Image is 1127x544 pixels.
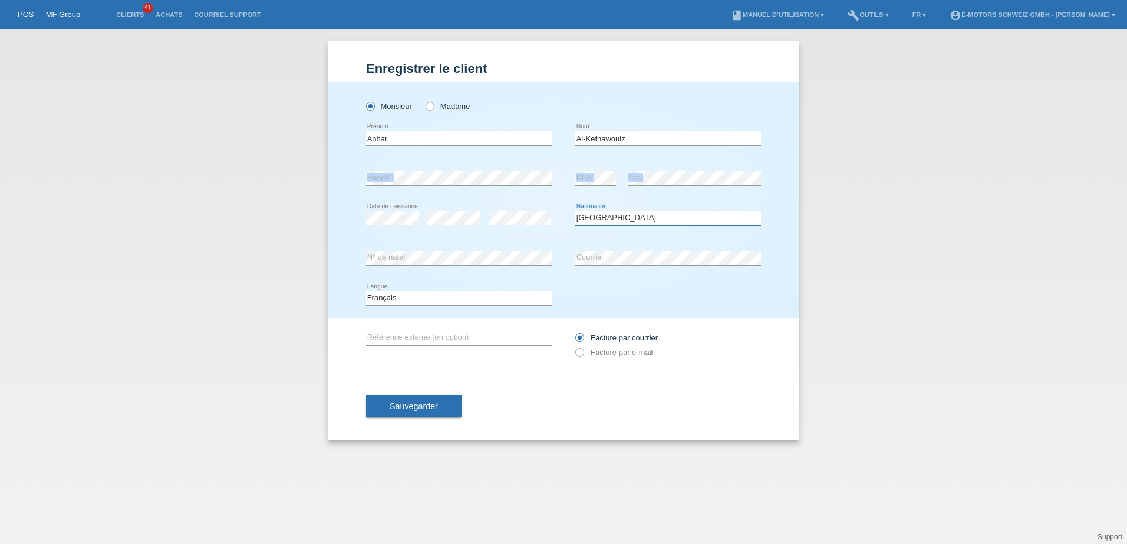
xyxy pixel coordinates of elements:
a: Clients [110,11,150,18]
a: Support [1098,533,1122,541]
i: build [848,9,859,21]
i: book [731,9,743,21]
a: account_circleE-Motors Schweiz GmbH - [PERSON_NAME] ▾ [944,11,1121,18]
a: Achats [150,11,188,18]
button: Sauvegarder [366,395,462,417]
input: Monsieur [366,102,374,110]
label: Madame [426,102,470,111]
label: Monsieur [366,102,412,111]
span: 41 [143,3,153,13]
h1: Enregistrer le client [366,61,761,76]
a: FR ▾ [907,11,932,18]
i: account_circle [950,9,961,21]
a: bookManuel d’utilisation ▾ [725,11,830,18]
input: Facture par e-mail [575,348,583,363]
input: Madame [426,102,433,110]
input: Facture par courrier [575,333,583,348]
span: Sauvegarder [390,402,438,411]
a: buildOutils ▾ [842,11,894,18]
a: Courriel Support [188,11,266,18]
a: POS — MF Group [18,10,80,19]
label: Facture par e-mail [575,348,653,357]
label: Facture par courrier [575,333,658,342]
